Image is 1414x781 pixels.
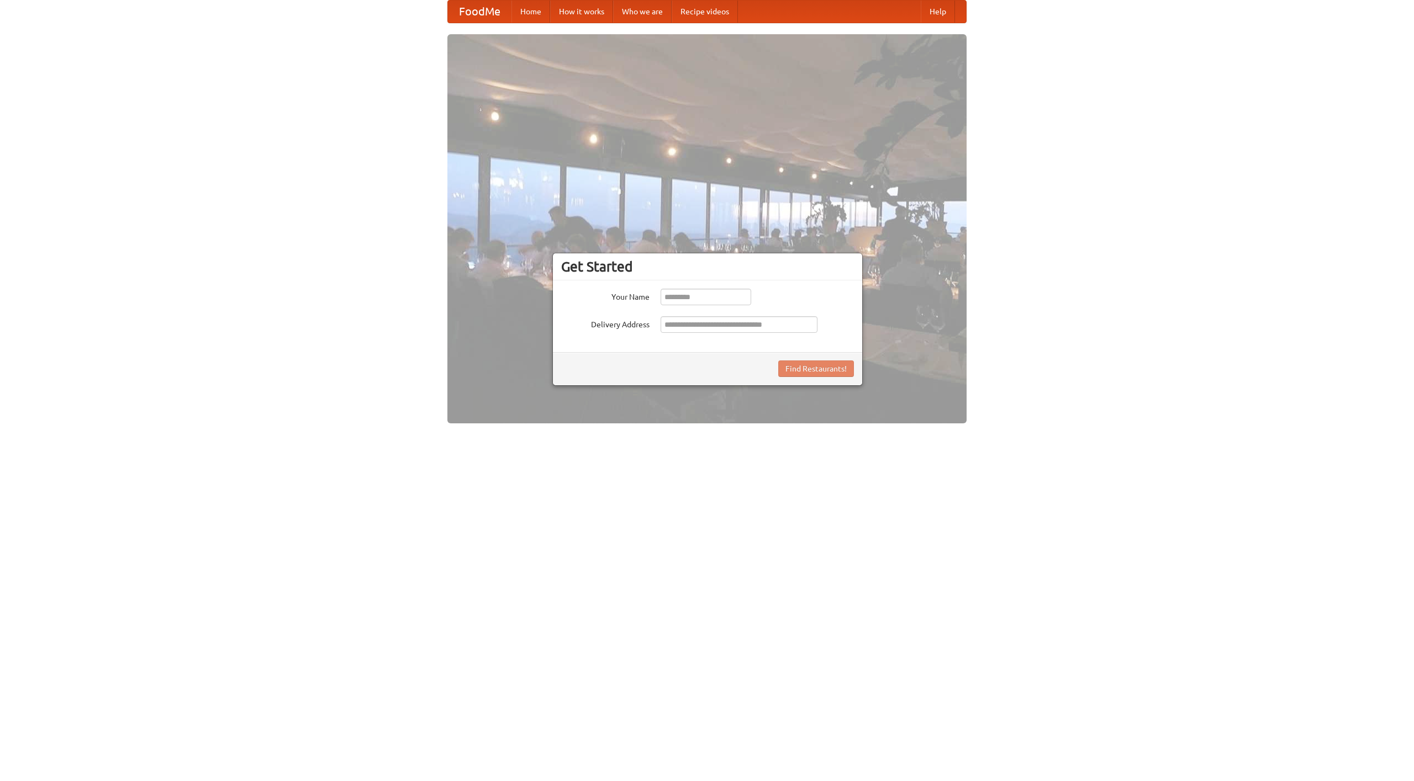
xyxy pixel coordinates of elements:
a: Who we are [613,1,672,23]
button: Find Restaurants! [778,360,854,377]
a: Recipe videos [672,1,738,23]
a: FoodMe [448,1,511,23]
a: How it works [550,1,613,23]
label: Your Name [561,289,650,302]
h3: Get Started [561,258,854,275]
label: Delivery Address [561,316,650,330]
a: Home [511,1,550,23]
a: Help [921,1,955,23]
